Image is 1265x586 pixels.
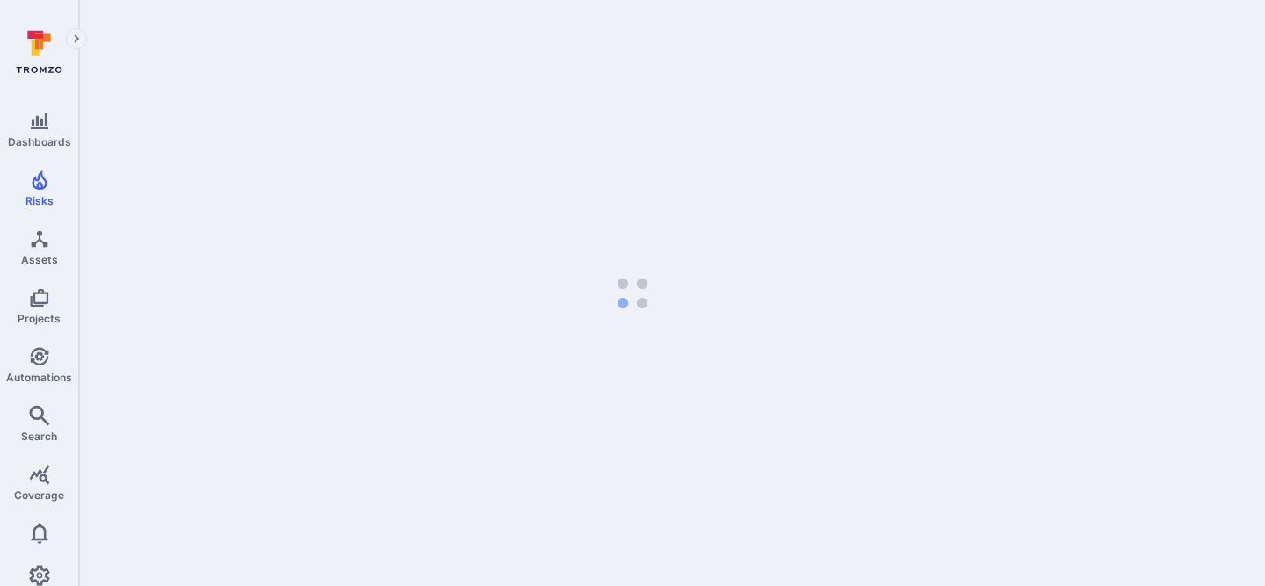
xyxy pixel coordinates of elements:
[18,312,61,325] span: Projects
[66,28,87,49] button: Expand navigation menu
[8,135,71,148] span: Dashboards
[21,430,57,443] span: Search
[70,32,83,47] i: Expand navigation menu
[6,371,72,384] span: Automations
[25,194,54,207] span: Risks
[14,488,64,502] span: Coverage
[21,253,58,266] span: Assets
